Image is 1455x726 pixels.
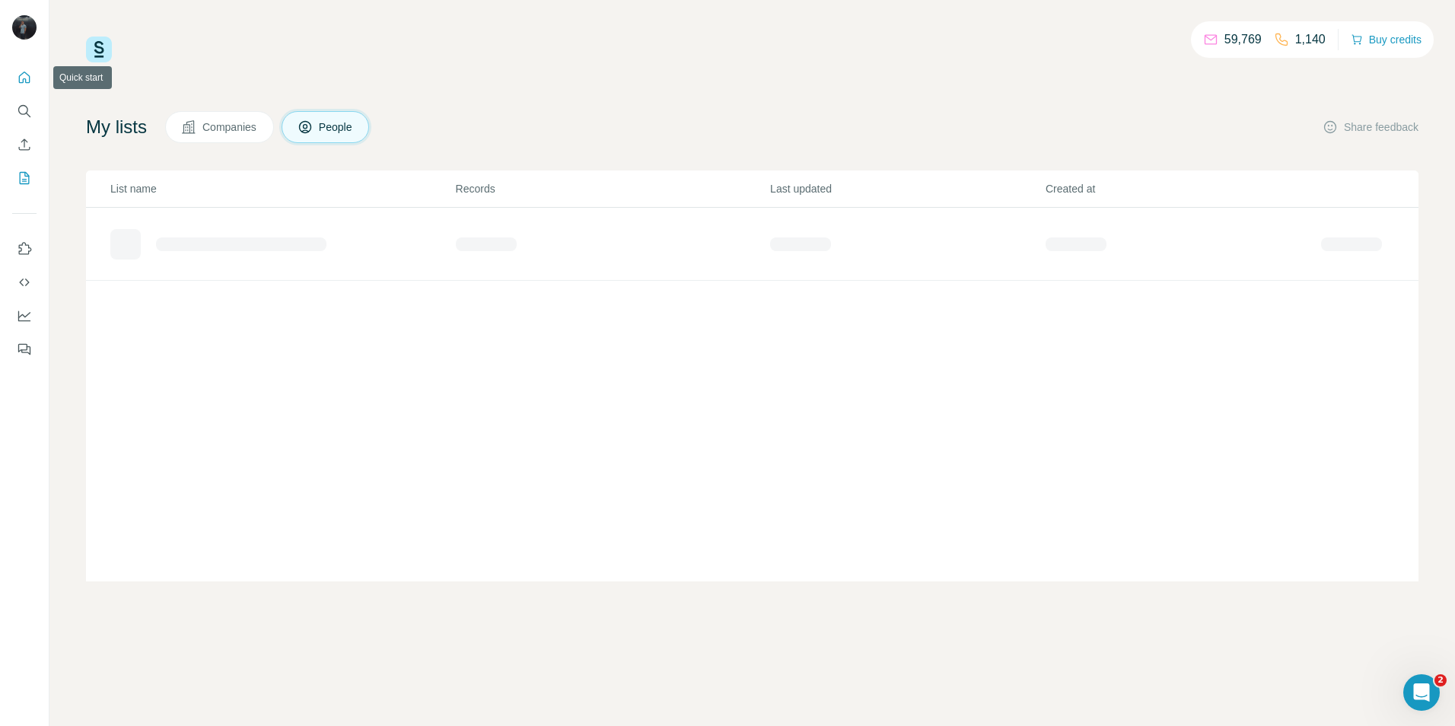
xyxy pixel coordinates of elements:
[86,37,112,62] img: Surfe Logo
[1046,181,1320,196] p: Created at
[1351,29,1422,50] button: Buy credits
[1403,674,1440,711] iframe: Intercom live chat
[770,181,1044,196] p: Last updated
[456,181,769,196] p: Records
[86,115,147,139] h4: My lists
[12,336,37,363] button: Feedback
[202,119,258,135] span: Companies
[1323,119,1418,135] button: Share feedback
[12,131,37,158] button: Enrich CSV
[12,64,37,91] button: Quick start
[12,235,37,263] button: Use Surfe on LinkedIn
[12,15,37,40] img: Avatar
[12,269,37,296] button: Use Surfe API
[319,119,354,135] span: People
[110,181,454,196] p: List name
[12,164,37,192] button: My lists
[1295,30,1326,49] p: 1,140
[1434,674,1447,686] span: 2
[12,97,37,125] button: Search
[1224,30,1262,49] p: 59,769
[12,302,37,330] button: Dashboard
